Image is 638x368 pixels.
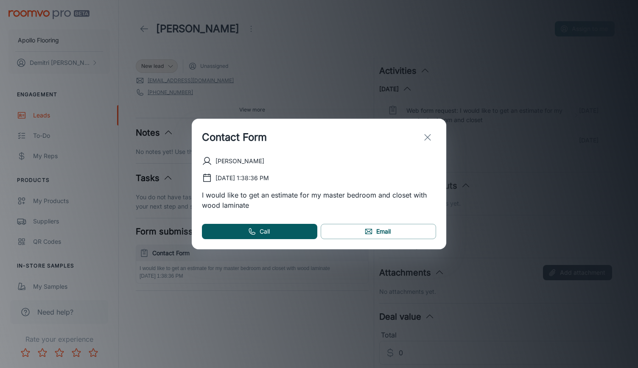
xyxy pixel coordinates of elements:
[215,173,269,183] p: [DATE] 1:38:36 PM
[419,129,436,146] button: exit
[202,190,436,210] p: I would like to get an estimate for my master bedroom and closet with wood laminate
[321,224,436,239] a: Email
[202,130,267,145] h1: Contact Form
[202,224,317,239] a: Call
[215,156,264,166] p: [PERSON_NAME]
